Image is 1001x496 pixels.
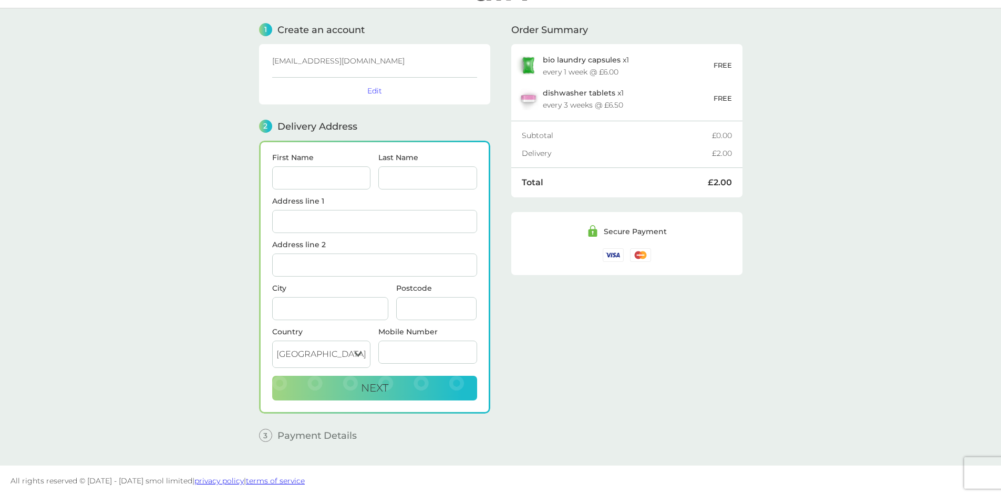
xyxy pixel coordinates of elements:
[259,120,272,133] span: 2
[272,328,371,335] div: Country
[714,60,732,71] p: FREE
[272,56,405,66] span: [EMAIL_ADDRESS][DOMAIN_NAME]
[361,382,388,394] span: Next
[378,154,477,161] label: Last Name
[277,431,357,440] span: Payment Details
[396,284,477,292] label: Postcode
[543,101,623,109] div: every 3 weeks @ £6.50
[714,93,732,104] p: FREE
[367,86,382,96] button: Edit
[543,56,629,64] p: x 1
[272,241,477,248] label: Address line 2
[272,284,388,292] label: City
[277,122,357,131] span: Delivery Address
[246,476,305,486] a: terms of service
[712,150,732,157] div: £2.00
[522,150,712,157] div: Delivery
[543,55,621,65] span: bio laundry capsules
[603,248,624,261] img: /assets/icons/cards/visa.svg
[272,197,477,205] label: Address line 1
[712,132,732,139] div: £0.00
[522,132,712,139] div: Subtotal
[272,154,371,161] label: First Name
[630,248,651,261] img: /assets/icons/cards/mastercard.svg
[543,68,618,76] div: every 1 week @ £6.00
[259,23,272,36] span: 1
[543,89,624,97] p: x 1
[543,88,615,98] span: dishwasher tablets
[511,25,588,35] span: Order Summary
[277,25,365,35] span: Create an account
[708,178,732,187] div: £2.00
[378,328,477,335] label: Mobile Number
[194,476,244,486] a: privacy policy
[259,429,272,442] span: 3
[604,228,667,235] div: Secure Payment
[272,376,477,401] button: Next
[522,178,708,187] div: Total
